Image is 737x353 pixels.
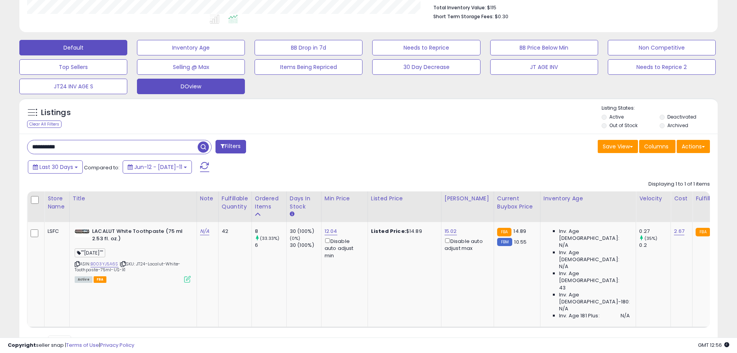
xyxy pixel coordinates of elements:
[84,164,120,171] span: Compared to:
[222,228,246,235] div: 42
[696,195,727,203] div: Fulfillment
[8,342,134,349] div: seller snap | |
[674,227,684,235] a: 2.67
[514,238,527,246] span: 10.55
[94,276,107,283] span: FBA
[255,195,283,211] div: Ordered Items
[19,40,127,55] button: Default
[255,242,286,249] div: 6
[222,195,248,211] div: Fulfillable Quantity
[371,227,406,235] b: Listed Price:
[609,114,624,120] label: Active
[497,228,511,236] small: FBA
[674,195,689,203] div: Cost
[433,4,486,11] b: Total Inventory Value:
[75,261,180,272] span: | SKU: JT24-Lacalut-White-Toothpaste-75ml-US-X1
[19,59,127,75] button: Top Sellers
[75,248,106,257] span: ""[DATE]""
[513,227,526,235] span: 14.89
[639,228,670,235] div: 0.27
[100,341,134,349] a: Privacy Policy
[677,140,710,153] button: Actions
[648,181,710,188] div: Displaying 1 to 1 of 1 items
[75,228,90,237] img: 41u85OE3EgL._SL40_.jpg
[200,195,215,203] div: Note
[325,195,364,203] div: Min Price
[255,59,363,75] button: Items Being Repriced
[290,195,318,211] div: Days In Stock
[123,160,192,174] button: Jun-12 - [DATE]-11
[559,263,568,270] span: N/A
[559,270,630,284] span: Inv. Age [DEMOGRAPHIC_DATA]:
[544,195,633,203] div: Inventory Age
[41,107,71,118] h5: Listings
[490,40,598,55] button: BB Price Below Min
[445,227,457,235] a: 15.02
[639,242,670,249] div: 0.2
[598,140,638,153] button: Save View
[48,228,63,235] div: LSFC
[490,59,598,75] button: JT AGE INV
[371,228,435,235] div: $14.89
[639,140,675,153] button: Columns
[645,235,658,241] small: (35%)
[75,228,191,282] div: ASIN:
[433,2,704,12] li: $115
[372,59,480,75] button: 30 Day Decrease
[73,195,193,203] div: Title
[639,195,667,203] div: Velocity
[559,291,630,305] span: Inv. Age [DEMOGRAPHIC_DATA]-180:
[66,341,99,349] a: Terms of Use
[559,228,630,242] span: Inv. Age [DEMOGRAPHIC_DATA]:
[497,195,537,211] div: Current Buybox Price
[137,40,245,55] button: Inventory Age
[215,140,246,153] button: Filters
[621,312,630,319] span: N/A
[255,40,363,55] button: BB Drop in 7d
[696,228,710,236] small: FBA
[559,249,630,263] span: Inv. Age [DEMOGRAPHIC_DATA]:
[433,13,494,20] b: Short Term Storage Fees:
[75,276,92,283] span: All listings currently available for purchase on Amazon
[609,122,638,129] label: Out of Stock
[445,195,491,203] div: [PERSON_NAME]
[8,341,36,349] strong: Copyright
[92,228,186,244] b: LACALUT White Toothpaste (75 ml 2.53 fl. oz.)
[602,105,718,112] p: Listing States:
[28,160,83,174] button: Last 30 Days
[644,143,669,150] span: Columns
[608,40,716,55] button: Non Competitive
[134,163,182,171] span: Jun-12 - [DATE]-11
[372,40,480,55] button: Needs to Reprice
[559,312,600,319] span: Inv. Age 181 Plus:
[698,341,729,349] span: 2025-08-11 12:56 GMT
[200,227,209,235] a: N/A
[137,59,245,75] button: Selling @ Max
[559,305,568,312] span: N/A
[667,122,688,129] label: Archived
[325,227,337,235] a: 12.04
[255,228,286,235] div: 8
[290,211,294,218] small: Days In Stock.
[137,79,245,94] button: DOview
[91,261,118,267] a: B003YJ5A6S
[559,242,568,249] span: N/A
[290,235,301,241] small: (0%)
[48,195,66,211] div: Store Name
[27,121,62,128] div: Clear All Filters
[39,163,73,171] span: Last 30 Days
[290,228,321,235] div: 30 (100%)
[445,237,488,252] div: Disable auto adjust max
[260,235,279,241] small: (33.33%)
[290,242,321,249] div: 30 (100%)
[497,238,512,246] small: FBM
[371,195,438,203] div: Listed Price
[19,79,127,94] button: JT24 INV AGE S
[608,59,716,75] button: Needs to Reprice 2
[667,114,696,120] label: Deactivated
[325,237,362,259] div: Disable auto adjust min
[495,13,508,20] span: $0.30
[559,284,566,291] span: 43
